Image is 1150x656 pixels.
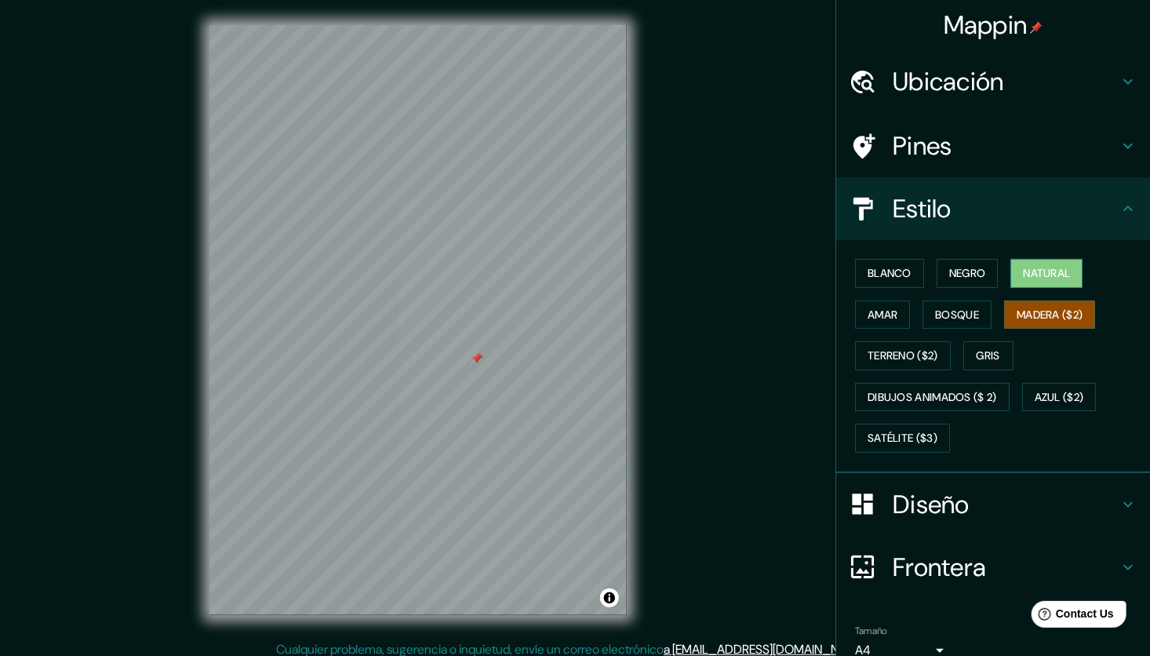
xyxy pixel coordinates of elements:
font: Blanco [868,264,912,283]
button: Satélite ($3) [855,424,950,453]
button: Dibujos animados ($ 2) [855,383,1010,412]
h4: Ubicación [893,66,1119,97]
button: Azul ($2) [1022,383,1097,412]
h4: Frontera [893,552,1119,583]
div: Pines [836,115,1150,177]
iframe: Help widget launcher [1010,595,1133,639]
img: pin-icon.png [1030,21,1043,34]
button: Gris [963,341,1014,370]
div: Diseño [836,473,1150,536]
button: Alternar atribución [600,589,619,607]
font: Mappin [944,9,1028,42]
div: Estilo [836,177,1150,240]
font: Madera ($2) [1017,305,1083,325]
button: Amar [855,301,910,330]
button: Madera ($2) [1004,301,1095,330]
div: Ubicación [836,50,1150,113]
canvas: Mapa [209,25,627,615]
font: Amar [868,305,897,325]
div: Frontera [836,536,1150,599]
label: Tamaño [855,624,887,637]
font: Natural [1023,264,1070,283]
font: Terreno ($2) [868,346,938,366]
h4: Diseño [893,489,1119,520]
font: Negro [949,264,986,283]
font: Dibujos animados ($ 2) [868,388,997,407]
button: Bosque [923,301,992,330]
font: Bosque [935,305,979,325]
font: Azul ($2) [1035,388,1084,407]
h4: Estilo [893,193,1119,224]
button: Negro [937,259,999,288]
button: Natural [1010,259,1083,288]
font: Satélite ($3) [868,428,937,448]
button: Blanco [855,259,924,288]
button: Terreno ($2) [855,341,951,370]
font: Gris [977,346,1000,366]
h4: Pines [893,130,1119,162]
